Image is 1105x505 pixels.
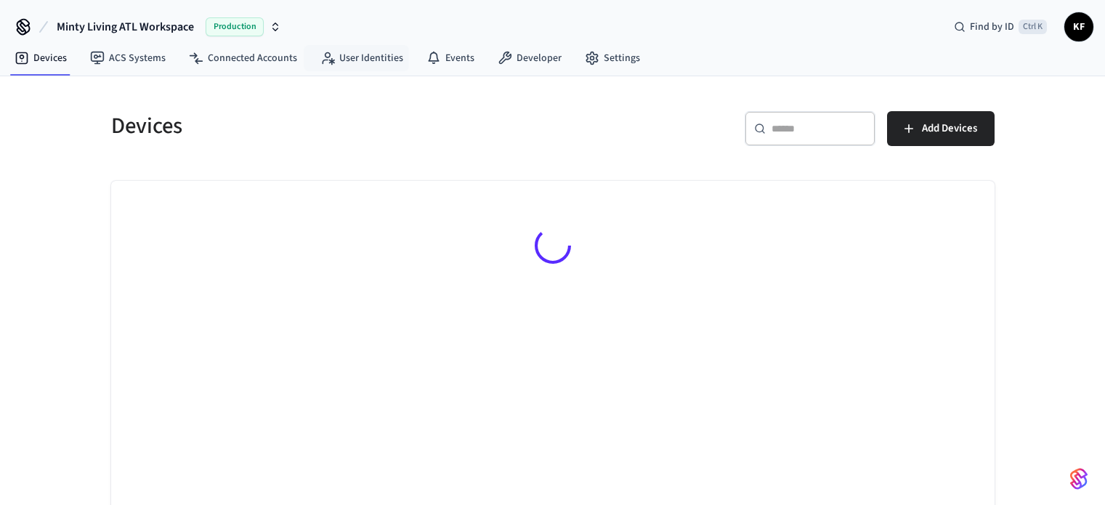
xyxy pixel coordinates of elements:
a: User Identities [309,45,415,71]
span: Add Devices [922,119,977,138]
span: KF [1066,14,1092,40]
a: Developer [486,45,573,71]
a: Connected Accounts [177,45,309,71]
a: Settings [573,45,652,71]
button: Add Devices [887,111,995,146]
span: Find by ID [970,20,1014,34]
img: SeamLogoGradient.69752ec5.svg [1070,467,1088,490]
span: Minty Living ATL Workspace [57,18,194,36]
button: KF [1064,12,1093,41]
a: Devices [3,45,78,71]
div: Find by IDCtrl K [942,14,1059,40]
a: Events [415,45,486,71]
span: Production [206,17,264,36]
a: ACS Systems [78,45,177,71]
span: Ctrl K [1019,20,1047,34]
h5: Devices [111,111,544,141]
